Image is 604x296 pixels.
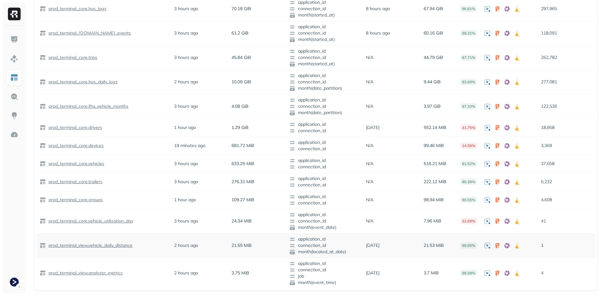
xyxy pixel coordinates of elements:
span: application_id [289,48,360,55]
p: 3 hours ago [174,30,198,36]
p: 24.34 MiB [231,218,252,224]
span: application_id [289,194,360,200]
p: 4 [541,270,592,276]
p: 2 hours ago [174,270,198,276]
p: N/A [366,197,373,203]
p: 122,536 [541,103,592,109]
img: Query Explorer [10,93,18,101]
p: prod_terminal_core.hos_daily_logs [47,79,118,85]
span: connection_id [289,200,360,206]
p: 1.29 GiB [231,125,249,131]
img: Terminal [10,278,19,286]
span: application_id [289,236,360,242]
p: 21.55 MiB [231,242,252,248]
img: table [40,197,46,203]
span: month(started_at) [289,36,360,43]
a: prod_terminal_core.hos_logs [46,6,107,12]
span: month(event_date) [289,224,360,231]
span: application_id [289,24,360,30]
span: month(started_at) [289,61,360,67]
p: 3 hours ago [174,179,198,185]
p: 99.95% [460,242,477,249]
p: 19 minutes ago [174,143,205,149]
p: 3.97 GiB [424,103,441,109]
p: 98.31% [460,30,477,36]
p: 262,782 [541,55,592,61]
img: table [40,161,46,167]
span: connection_id [289,55,360,61]
p: prod_terminal_core.groups [47,197,103,203]
p: 9.44 GiB [424,79,441,85]
p: 81.52% [460,160,477,167]
p: 3,369 [541,143,592,149]
img: Insights [10,112,18,120]
p: 3 hours ago [174,55,198,61]
p: 1 hour ago [174,197,196,203]
a: prod_terminal_view.vehicle_daily_distance [46,242,133,248]
span: application_id [289,158,360,164]
p: 2 hours ago [174,79,198,85]
a: prod_terminal_[DOMAIN_NAME]_events [46,30,131,36]
a: prod_terminal_core.vehicles [46,161,104,167]
p: 3 hours ago [174,103,198,109]
p: N/A [366,79,373,85]
p: N/A [366,143,373,149]
p: N/A [366,179,373,185]
p: N/A [366,55,373,61]
p: prod_terminal_core.vehicles [47,161,104,167]
img: table [40,270,46,276]
p: 93.60% [460,79,477,85]
img: table [40,242,46,249]
p: 516.21 MiB [424,161,446,167]
span: month(date_partition) [289,110,360,116]
p: 21.53 MiB [424,242,444,248]
span: month(event_time) [289,280,360,286]
p: 552.14 MiB [424,125,446,131]
img: table [40,30,46,36]
p: 681.72 MiB [231,143,254,149]
p: 70.18 GiB [231,6,251,12]
span: application_id [289,121,360,128]
p: 297,965 [541,6,592,12]
p: 98.94 MiB [424,197,444,203]
p: prod_terminal_core.trips [47,55,97,61]
span: connection_id [289,242,360,249]
p: 96.81% [460,5,477,12]
a: prod_terminal_core.groups [46,197,103,203]
p: [DATE] [366,242,380,248]
a: prod_terminal_core.devices [46,143,104,149]
a: prod_terminal_core.drivers [46,125,102,131]
p: 3.75 MiB [231,270,249,276]
p: 14.59% [460,142,477,149]
p: 118,091 [541,30,592,36]
p: 99.46 MiB [424,143,444,149]
a: prod_terminal_core.vehicle_utilization_day [46,218,133,224]
p: prod_terminal_view.vehicle_daily_distance [47,242,133,248]
p: 41.75% [460,124,477,131]
p: 276.31 MiB [231,179,254,185]
p: prod_terminal_core.drivers [47,125,102,131]
p: N/A [366,103,373,109]
p: 109.27 MiB [231,197,254,203]
img: Dashboard [10,35,18,44]
span: month(started_at) [289,12,360,18]
p: 1 [541,242,592,248]
img: table [40,218,46,224]
span: application_id [289,73,360,79]
span: month(located_at_date) [289,249,360,255]
p: 633.25 MiB [231,161,254,167]
p: 98.58% [460,270,477,276]
p: 277,081 [541,79,592,85]
p: 45.84 GiB [231,55,251,61]
p: 90.55% [460,196,477,203]
p: 97.71% [460,54,477,61]
span: connection_id [289,79,360,85]
p: 60.16 GiB [424,30,443,36]
img: table [40,79,46,85]
p: [DATE] [366,125,380,131]
p: 8 hours ago [366,30,390,36]
p: N/A [366,218,373,224]
p: N/A [366,161,373,167]
p: 80.39% [460,178,477,185]
p: 4,608 [541,197,592,203]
